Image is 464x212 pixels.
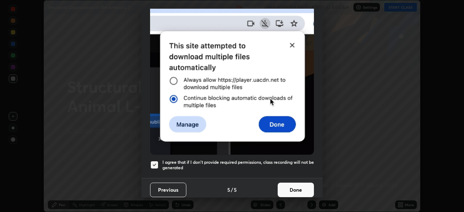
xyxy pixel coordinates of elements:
h4: / [231,186,233,194]
button: Previous [150,183,186,197]
h5: I agree that if I don't provide required permissions, class recording will not be generated [162,159,314,171]
button: Done [278,183,314,197]
h4: 5 [227,186,230,194]
h4: 5 [234,186,237,194]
